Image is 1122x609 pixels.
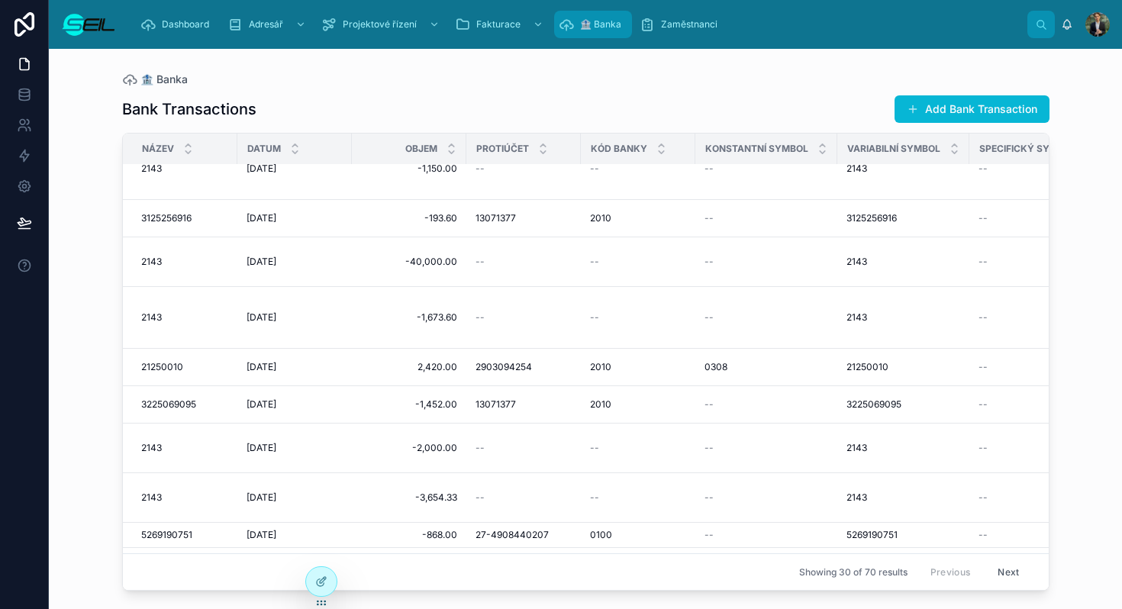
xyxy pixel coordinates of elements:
a: -- [590,311,686,324]
a: 0100 [590,529,686,541]
button: Add Bank Transaction [895,95,1049,123]
span: -- [590,311,599,324]
span: 2010 [590,361,611,373]
a: 21250010 [141,361,228,373]
span: -- [704,442,714,454]
a: 21250010 [846,361,960,373]
span: -- [476,256,485,268]
span: Projektové řízení [343,18,417,31]
span: -- [979,398,988,411]
span: -- [590,491,599,504]
span: 2143 [141,491,162,504]
a: [DATE] [247,529,343,541]
span: 21250010 [846,361,888,373]
a: [DATE] [247,311,343,324]
span: 🏦 Banka [580,18,621,31]
span: [DATE] [247,256,276,268]
a: -- [590,442,686,454]
span: -- [590,442,599,454]
span: 27-4908440207 [476,529,549,541]
span: 5269190751 [846,529,898,541]
span: -868.00 [361,529,457,541]
a: -- [979,163,1096,175]
a: -- [979,311,1096,324]
a: 3225069095 [846,398,960,411]
a: 2143 [141,256,228,268]
span: 13071377 [476,398,516,411]
a: -- [476,163,572,175]
a: 2143 [846,163,960,175]
span: [DATE] [247,163,276,175]
a: Adresář [223,11,314,38]
span: Zaměstnanci [661,18,717,31]
span: -- [704,163,714,175]
span: Dashboard [162,18,209,31]
span: -- [476,311,485,324]
span: [DATE] [247,311,276,324]
span: -- [704,212,714,224]
span: Adresář [249,18,283,31]
a: 🏦 Banka [554,11,632,38]
span: [DATE] [247,491,276,504]
a: -- [590,491,686,504]
a: -1,150.00 [361,163,457,175]
span: 0308 [704,361,727,373]
a: Projektové řízení [317,11,447,38]
span: Datum [247,143,281,155]
a: [DATE] [247,212,343,224]
a: 5269190751 [141,529,228,541]
a: 🏦 Banka [122,72,188,87]
a: 2143 [846,442,960,454]
span: -2,000.00 [361,442,457,454]
span: [DATE] [247,212,276,224]
a: 2143 [141,311,228,324]
span: 2143 [846,311,867,324]
a: -- [704,163,828,175]
a: 2010 [590,398,686,411]
a: -- [590,163,686,175]
span: Název [142,143,174,155]
a: -- [476,442,572,454]
a: -- [476,311,572,324]
a: 2143 [141,163,228,175]
span: Kód banky [591,143,647,155]
a: -3,654.33 [361,491,457,504]
a: -- [979,398,1096,411]
span: -1,452.00 [361,398,457,411]
a: -- [979,529,1096,541]
a: 3125256916 [141,212,228,224]
span: 2143 [141,163,162,175]
span: -- [476,442,485,454]
a: 2143 [141,442,228,454]
span: 2143 [141,311,162,324]
span: 3225069095 [846,398,901,411]
a: -- [704,311,828,324]
a: 0308 [704,361,828,373]
button: Next [987,560,1030,584]
a: [DATE] [247,442,343,454]
span: Variabilní symbol [847,143,940,155]
a: 3225069095 [141,398,228,411]
a: -- [704,442,828,454]
span: -193.60 [361,212,457,224]
a: -- [979,212,1096,224]
span: 2903094254 [476,361,532,373]
span: -- [979,529,988,541]
span: -- [979,256,988,268]
span: 0100 [590,529,612,541]
span: -- [704,311,714,324]
a: 2143 [846,491,960,504]
span: Konstantní symbol [705,143,808,155]
a: Fakturace [450,11,551,38]
a: Zaměstnanci [635,11,728,38]
span: 2143 [141,256,162,268]
a: 13071377 [476,398,572,411]
a: -- [979,256,1096,268]
a: -- [704,398,828,411]
span: 3225069095 [141,398,196,411]
span: -- [590,163,599,175]
span: -40,000.00 [361,256,457,268]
